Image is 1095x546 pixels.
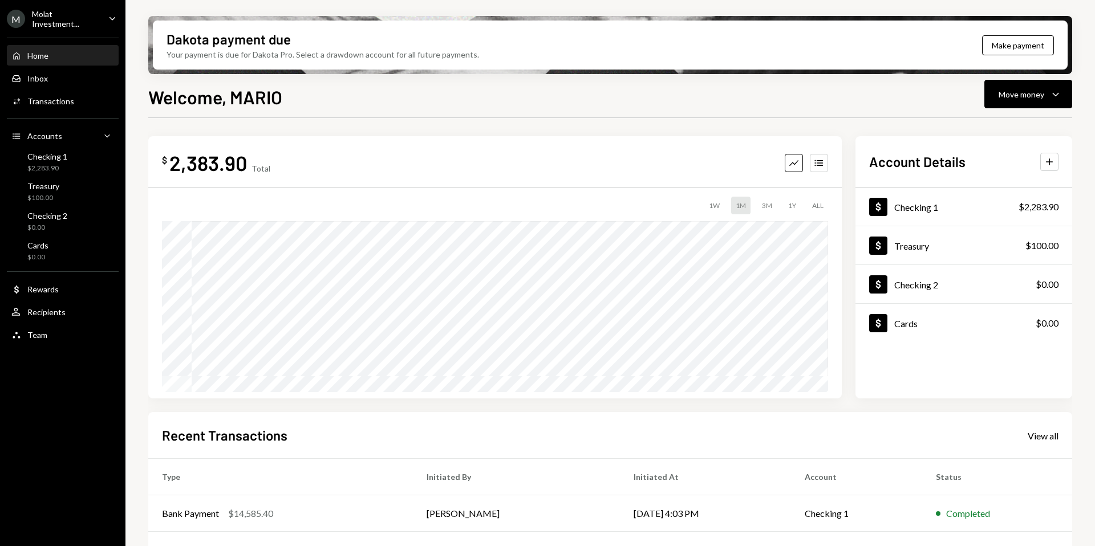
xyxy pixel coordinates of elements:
[162,426,287,445] h2: Recent Transactions
[984,80,1072,108] button: Move money
[413,459,620,495] th: Initiated By
[855,304,1072,342] a: Cards$0.00
[148,459,413,495] th: Type
[27,164,67,173] div: $2,283.90
[808,197,828,214] div: ALL
[7,279,119,299] a: Rewards
[791,495,922,532] td: Checking 1
[228,507,273,520] div: $14,585.40
[855,265,1072,303] a: Checking 2$0.00
[27,284,59,294] div: Rewards
[162,154,167,166] div: $
[27,241,48,250] div: Cards
[7,125,119,146] a: Accounts
[946,507,990,520] div: Completed
[922,459,1072,495] th: Status
[7,45,119,66] a: Home
[791,459,922,495] th: Account
[162,507,219,520] div: Bank Payment
[27,152,67,161] div: Checking 1
[252,164,270,173] div: Total
[1036,278,1058,291] div: $0.00
[894,279,938,290] div: Checking 2
[999,88,1044,100] div: Move money
[27,193,59,203] div: $100.00
[7,10,25,28] div: M
[27,252,48,262] div: $0.00
[27,181,59,191] div: Treasury
[27,96,74,106] div: Transactions
[869,152,966,171] h2: Account Details
[894,241,929,251] div: Treasury
[27,131,62,141] div: Accounts
[7,91,119,111] a: Transactions
[894,318,918,329] div: Cards
[27,307,66,317] div: Recipients
[7,207,119,235] a: Checking 2$0.00
[27,74,48,83] div: Inbox
[894,202,938,213] div: Checking 1
[855,188,1072,226] a: Checking 1$2,283.90
[167,48,479,60] div: Your payment is due for Dakota Pro. Select a drawdown account for all future payments.
[1019,200,1058,214] div: $2,283.90
[169,150,247,176] div: 2,383.90
[7,301,119,322] a: Recipients
[784,197,801,214] div: 1Y
[148,85,282,108] h1: Welcome, MARIO
[7,178,119,205] a: Treasury$100.00
[27,330,47,340] div: Team
[7,148,119,176] a: Checking 1$2,283.90
[413,495,620,532] td: [PERSON_NAME]
[1028,430,1058,442] div: View all
[1028,429,1058,442] a: View all
[7,324,119,345] a: Team
[1025,239,1058,252] div: $100.00
[27,51,48,60] div: Home
[620,495,791,532] td: [DATE] 4:03 PM
[7,237,119,264] a: Cards$0.00
[7,68,119,88] a: Inbox
[27,223,67,233] div: $0.00
[1036,316,1058,330] div: $0.00
[731,197,751,214] div: 1M
[757,197,777,214] div: 3M
[704,197,724,214] div: 1W
[855,226,1072,264] a: Treasury$100.00
[982,35,1054,55] button: Make payment
[167,30,291,48] div: Dakota payment due
[27,211,67,221] div: Checking 2
[32,9,99,28] div: Molat Investment...
[620,459,791,495] th: Initiated At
